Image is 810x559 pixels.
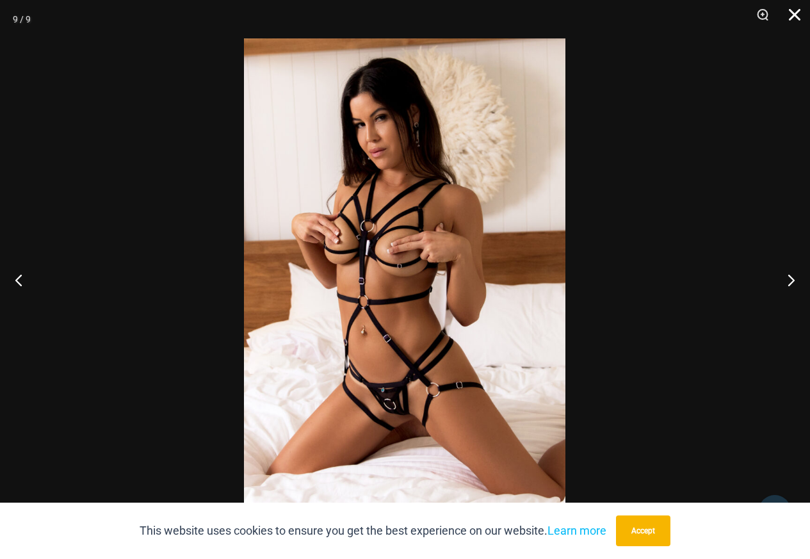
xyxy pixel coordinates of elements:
button: Next [762,248,810,312]
a: Learn more [547,524,606,537]
img: 8 [244,38,565,521]
button: Accept [616,515,670,546]
div: 9 / 9 [13,10,31,29]
p: This website uses cookies to ensure you get the best experience on our website. [140,521,606,540]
